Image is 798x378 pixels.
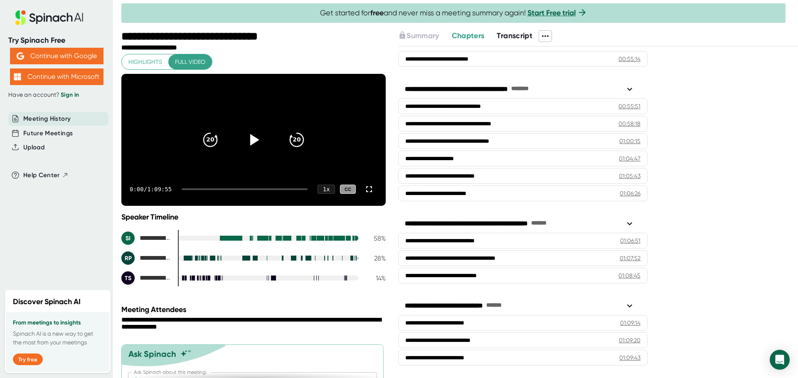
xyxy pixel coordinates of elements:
button: Highlights [122,54,169,70]
div: Try Spinach Free [8,36,105,45]
div: 01:07:52 [620,254,640,262]
p: Spinach AI is a new way to get the most from your meetings [13,329,103,347]
span: Transcript [497,31,532,40]
h3: From meetings to insights [13,319,103,326]
span: Chapters [452,31,485,40]
div: SI [121,232,135,245]
button: Chapters [452,30,485,41]
button: Summary [398,30,439,41]
a: Start Free trial [527,8,576,17]
button: Continue with Google [10,48,103,64]
div: 00:55:14 [618,55,640,63]
div: TS [121,271,135,285]
div: 01:04:47 [619,154,640,163]
div: 01:09:20 [619,336,640,344]
div: Meeting Attendees [121,305,388,314]
div: 1 x [318,185,335,194]
div: 01:06:51 [620,237,640,245]
button: Meeting History [23,114,71,124]
button: Future Meetings [23,129,73,138]
div: 14 % [365,274,386,282]
span: Highlights [128,57,162,67]
button: Full video [168,54,212,70]
div: Speaker Timeline [121,212,386,222]
div: 01:09:43 [619,354,640,362]
div: Upgrade to access [398,30,451,42]
button: Continue with Microsoft [10,68,103,85]
span: Full video [175,57,205,67]
div: 28 % [365,254,386,262]
a: Sign in [61,91,79,98]
div: Stanley Scott II [121,232,171,245]
img: Aehbyd4JwY73AAAAAElFTkSuQmCC [17,52,24,60]
div: Have an account? [8,91,105,99]
button: Upload [23,143,44,152]
b: free [370,8,384,17]
div: 01:00:15 [619,137,640,145]
div: 58 % [365,234,386,242]
span: Summary [406,31,439,40]
div: Rhonique Jefferson, PhD [121,251,171,265]
div: Open Intercom Messenger [770,350,790,370]
div: CC [340,185,356,194]
button: Help Center [23,171,69,180]
div: 01:09:14 [620,319,640,327]
div: 00:55:51 [618,102,640,110]
div: Ask Spinach [128,349,176,359]
button: Transcript [497,30,532,41]
div: 00:58:18 [618,119,640,128]
button: Try free [13,354,43,365]
span: Get started for and never miss a meeting summary again! [320,8,587,18]
span: Help Center [23,171,60,180]
h2: Discover Spinach AI [13,296,81,307]
div: 01:06:26 [620,189,640,198]
div: 0:00 / 1:09:55 [130,186,172,193]
div: 01:05:43 [619,172,640,180]
div: 01:08:45 [618,271,640,280]
div: RP [121,251,135,265]
div: Tresa Stewart [121,271,171,285]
